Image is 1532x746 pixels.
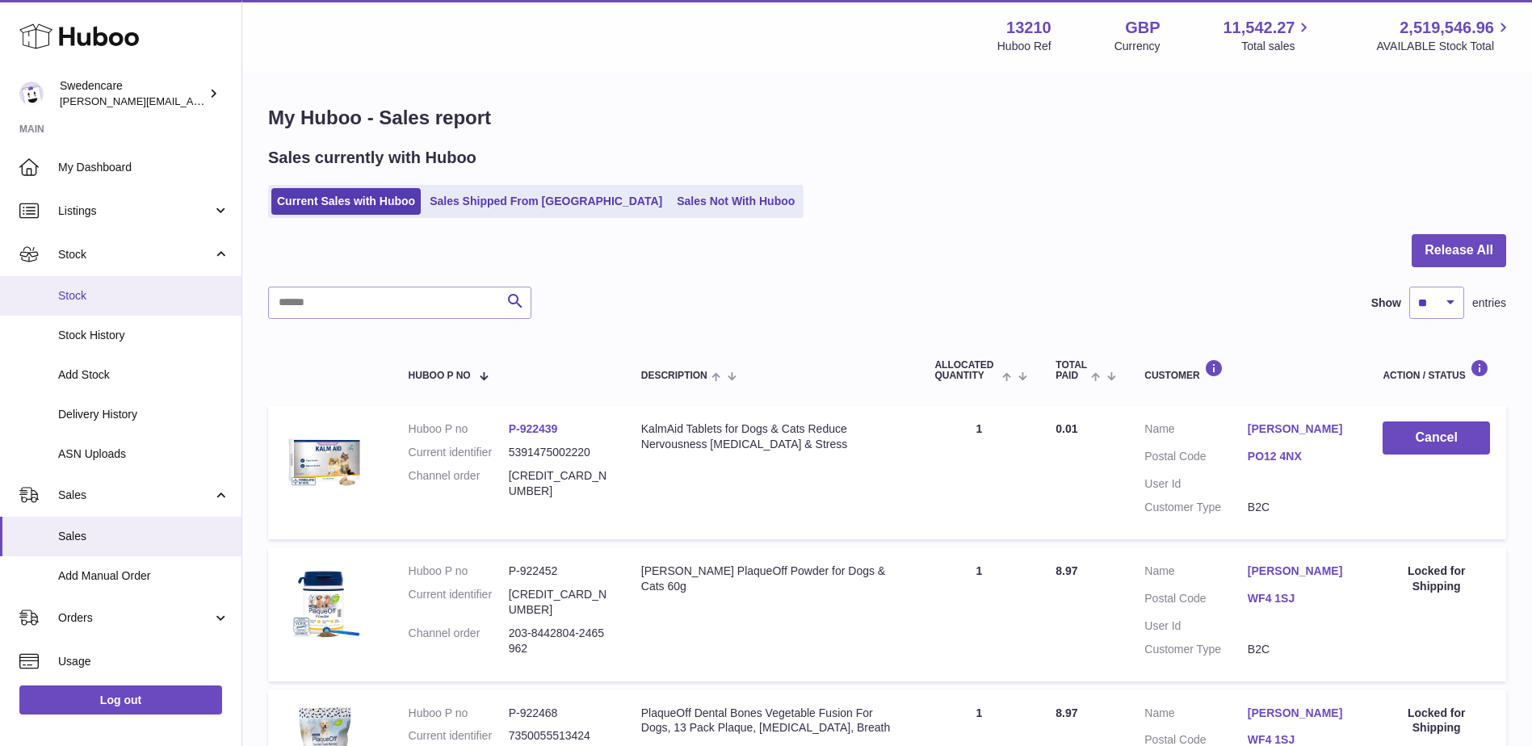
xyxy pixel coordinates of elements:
[409,728,509,744] dt: Current identifier
[409,626,509,656] dt: Channel order
[58,407,229,422] span: Delivery History
[509,728,609,744] dd: 7350055513424
[934,360,997,381] span: ALLOCATED Quantity
[1383,359,1490,381] div: Action / Status
[1223,17,1295,39] span: 11,542.27
[1248,449,1351,464] a: PO12 4NX
[19,685,222,715] a: Log out
[641,371,707,381] span: Description
[58,446,229,462] span: ASN Uploads
[509,422,558,435] a: P-922439
[60,78,205,109] div: Swedencare
[409,445,509,460] dt: Current identifier
[1248,421,1351,437] a: [PERSON_NAME]
[509,468,609,499] dd: [CREDIT_CARD_NUMBER]
[284,421,365,502] img: $_57.JPG
[1383,706,1490,736] div: Locked for Shipping
[58,203,212,219] span: Listings
[1056,422,1077,435] span: 0.01
[509,587,609,618] dd: [CREDIT_CARD_NUMBER]
[19,82,44,106] img: daniel.corbridge@swedencare.co.uk
[641,421,903,452] div: KalmAid Tablets for Dogs & Cats Reduce Nervousness [MEDICAL_DATA] & Stress
[1241,39,1313,54] span: Total sales
[1248,500,1351,515] dd: B2C
[409,421,509,437] dt: Huboo P no
[1412,234,1506,267] button: Release All
[918,547,1039,681] td: 1
[58,529,229,544] span: Sales
[409,468,509,499] dt: Channel order
[268,105,1506,131] h1: My Huboo - Sales report
[1383,421,1490,455] button: Cancel
[271,188,421,215] a: Current Sales with Huboo
[268,147,476,169] h2: Sales currently with Huboo
[409,564,509,579] dt: Huboo P no
[1472,295,1506,311] span: entries
[1223,17,1313,54] a: 11,542.27 Total sales
[1125,17,1160,39] strong: GBP
[509,706,609,721] dd: P-922468
[1144,564,1248,583] dt: Name
[1248,706,1351,721] a: [PERSON_NAME]
[1006,17,1051,39] strong: 13210
[1144,476,1248,492] dt: User Id
[1248,591,1351,606] a: WF4 1SJ
[997,39,1051,54] div: Huboo Ref
[1376,17,1513,54] a: 2,519,546.96 AVAILABLE Stock Total
[1144,706,1248,725] dt: Name
[1144,642,1248,657] dt: Customer Type
[409,706,509,721] dt: Huboo P no
[1144,500,1248,515] dt: Customer Type
[1376,39,1513,54] span: AVAILABLE Stock Total
[641,564,903,594] div: [PERSON_NAME] PlaqueOff Powder for Dogs & Cats 60g
[58,568,229,584] span: Add Manual Order
[1144,421,1248,441] dt: Name
[509,445,609,460] dd: 5391475002220
[1144,449,1248,468] dt: Postal Code
[58,160,229,175] span: My Dashboard
[284,564,365,644] img: $_57.JPG
[918,405,1039,539] td: 1
[58,367,229,383] span: Add Stock
[509,564,609,579] dd: P-922452
[1056,564,1077,577] span: 8.97
[60,94,410,107] span: [PERSON_NAME][EMAIL_ADDRESS][PERSON_NAME][DOMAIN_NAME]
[1371,295,1401,311] label: Show
[1144,359,1350,381] div: Customer
[409,587,509,618] dt: Current identifier
[58,488,212,503] span: Sales
[1144,591,1248,610] dt: Postal Code
[1248,642,1351,657] dd: B2C
[58,247,212,262] span: Stock
[671,188,800,215] a: Sales Not With Huboo
[58,610,212,626] span: Orders
[509,626,609,656] dd: 203-8442804-2465962
[1056,706,1077,719] span: 8.97
[58,288,229,304] span: Stock
[1056,360,1087,381] span: Total paid
[1144,618,1248,634] dt: User Id
[1114,39,1161,54] div: Currency
[409,371,471,381] span: Huboo P no
[1248,564,1351,579] a: [PERSON_NAME]
[58,328,229,343] span: Stock History
[1400,17,1494,39] span: 2,519,546.96
[58,654,229,669] span: Usage
[1383,564,1490,594] div: Locked for Shipping
[641,706,903,736] div: PlaqueOff Dental Bones Vegetable Fusion For Dogs, 13 Pack Plaque, [MEDICAL_DATA], Breath
[424,188,668,215] a: Sales Shipped From [GEOGRAPHIC_DATA]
